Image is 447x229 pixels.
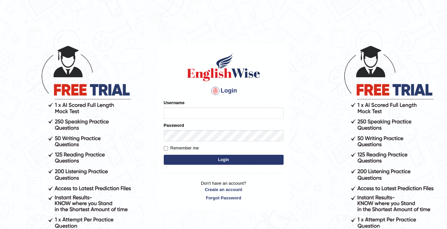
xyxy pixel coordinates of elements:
[164,145,199,151] label: Remember me
[186,52,262,82] img: Logo of English Wise sign in for intelligent practice with AI
[164,180,284,201] p: Don't have an account?
[164,86,284,96] h4: Login
[164,155,284,165] button: Login
[164,146,168,150] input: Remember me
[164,186,284,193] a: Create an account
[164,122,184,128] label: Password
[164,100,185,106] label: Username
[164,195,284,201] a: Forgot Password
